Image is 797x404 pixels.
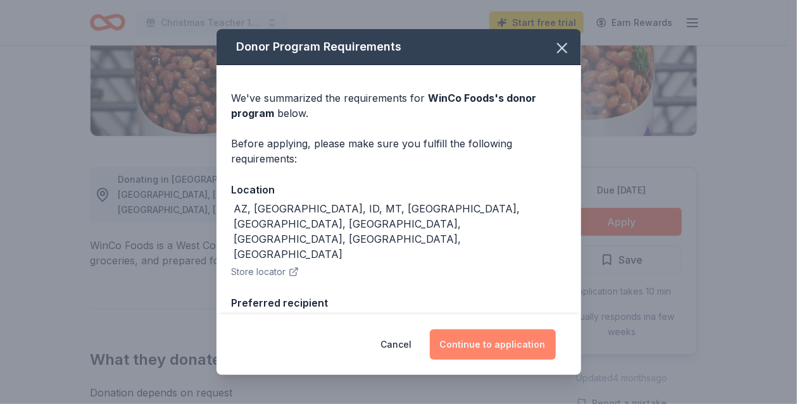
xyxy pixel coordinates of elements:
[217,29,581,65] div: Donor Program Requirements
[232,264,299,279] button: Store locator
[430,329,556,360] button: Continue to application
[232,90,566,121] div: We've summarized the requirements for below.
[234,201,566,262] div: AZ, [GEOGRAPHIC_DATA], ID, MT, [GEOGRAPHIC_DATA], [GEOGRAPHIC_DATA], [GEOGRAPHIC_DATA], [GEOGRAPH...
[232,181,566,198] div: Location
[381,329,412,360] button: Cancel
[232,295,566,311] div: Preferred recipient
[232,136,566,166] div: Before applying, please make sure you fulfill the following requirements:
